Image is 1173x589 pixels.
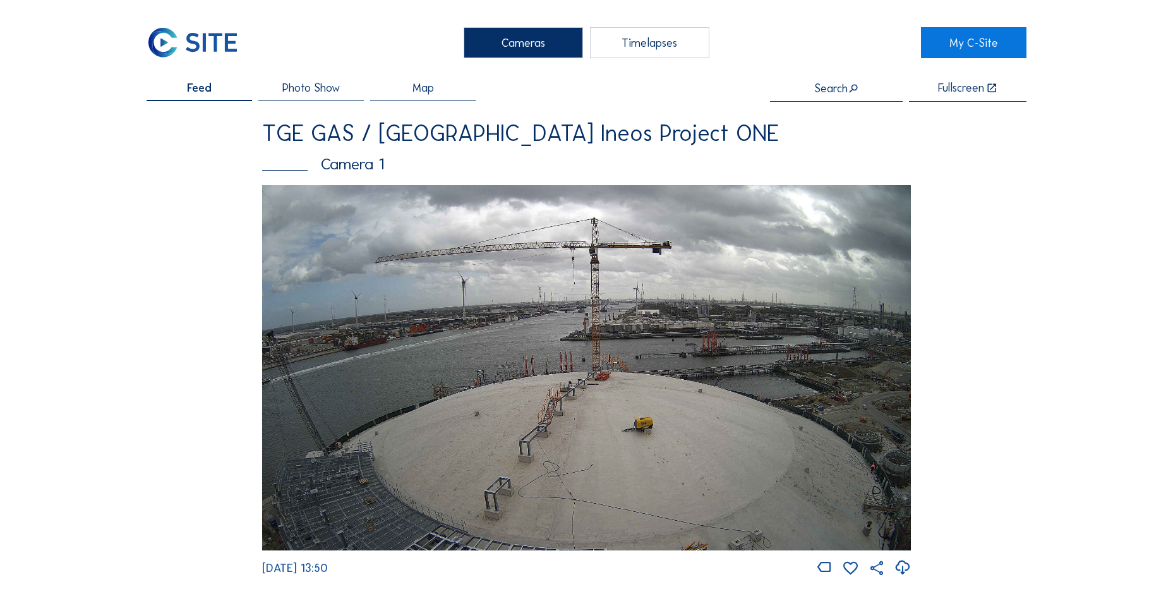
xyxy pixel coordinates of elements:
div: Camera 1 [262,156,911,172]
a: My C-Site [921,27,1026,58]
img: Image [262,185,911,550]
span: [DATE] 13:50 [262,561,328,575]
a: C-SITE Logo [147,27,252,58]
span: Feed [187,82,212,94]
div: TGE GAS / [GEOGRAPHIC_DATA] Ineos Project ONE [262,122,911,145]
div: Fullscreen [938,82,984,94]
div: Timelapses [590,27,709,58]
span: Map [412,82,434,94]
span: Photo Show [282,82,340,94]
img: C-SITE Logo [147,27,239,58]
div: Cameras [464,27,583,58]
